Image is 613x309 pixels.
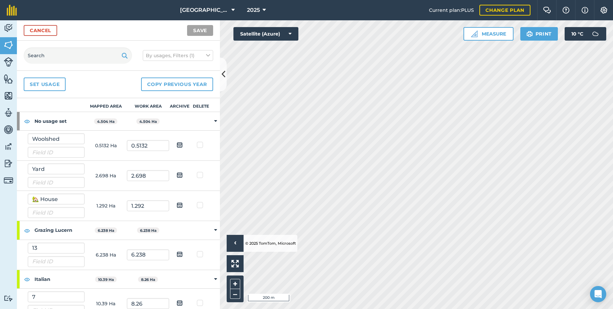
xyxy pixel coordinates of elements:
[233,27,298,41] button: Satellite (Azure)
[24,47,132,64] input: Search
[526,30,533,38] img: svg+xml;base64,PHN2ZyB4bWxucz0iaHR0cDovL3d3dy53My5vcmcvMjAwMC9zdmciIHdpZHRoPSIxOSIgaGVpZ2h0PSIyNC...
[571,27,583,41] span: 10 ° C
[141,277,155,282] strong: 8.26 Ha
[177,201,183,209] img: svg+xml;base64,PHN2ZyB4bWxucz0iaHR0cDovL3d3dy53My5vcmcvMjAwMC9zdmciIHdpZHRoPSIxOCIgaGVpZ2h0PSIyNC...
[479,5,530,16] a: Change plan
[97,119,115,124] strong: 4.504 Ha
[4,91,13,101] img: svg+xml;base64,PHN2ZyB4bWxucz0iaHR0cDovL3d3dy53My5vcmcvMjAwMC9zdmciIHdpZHRoPSI1NiIgaGVpZ2h0PSI2MC...
[141,78,213,91] button: Copy previous year
[7,5,17,16] img: fieldmargin Logo
[463,27,514,41] button: Measure
[429,6,474,14] span: Current plan : PLUS
[589,27,602,41] img: svg+xml;base64,PD94bWwgdmVyc2lvbj0iMS4wIiBlbmNvZGluZz0idXRmLTgiPz4KPCEtLSBHZW5lcmF0b3I6IEFkb2JlIE...
[190,98,212,112] th: Delete
[35,270,85,288] strong: Italian
[85,240,127,270] td: 6.238 Ha
[582,6,588,14] img: svg+xml;base64,PHN2ZyB4bWxucz0iaHR0cDovL3d3dy53My5vcmcvMjAwMC9zdmciIHdpZHRoPSIxNyIgaGVpZ2h0PSIxNy...
[28,147,85,158] input: Field ID
[562,7,570,14] img: A question mark icon
[28,177,85,188] input: Field ID
[143,50,213,61] button: By usages, Filters (1)
[234,239,236,248] span: ›
[565,27,606,41] button: 10 °C
[4,108,13,118] img: svg+xml;base64,PD94bWwgdmVyc2lvbj0iMS4wIiBlbmNvZGluZz0idXRmLTgiPz4KPCEtLSBHZW5lcmF0b3I6IEFkb2JlIE...
[590,286,606,302] div: Open Intercom Messenger
[230,289,240,299] button: –
[187,25,213,36] button: Save
[121,51,128,60] img: svg+xml;base64,PHN2ZyB4bWxucz0iaHR0cDovL3d3dy53My5vcmcvMjAwMC9zdmciIHdpZHRoPSIxOSIgaGVpZ2h0PSIyNC...
[177,250,183,258] img: svg+xml;base64,PHN2ZyB4bWxucz0iaHR0cDovL3d3dy53My5vcmcvMjAwMC9zdmciIHdpZHRoPSIxOCIgaGVpZ2h0PSIyNC...
[231,260,239,267] img: Four arrows, one pointing top left, one top right, one bottom right and the last bottom left
[24,226,30,235] img: svg+xml;base64,PHN2ZyB4bWxucz0iaHR0cDovL3d3dy53My5vcmcvMjAwMC9zdmciIHdpZHRoPSIxOCIgaGVpZ2h0PSIyNC...
[85,131,127,161] td: 0.5132 Ha
[28,207,85,218] input: Field ID
[543,7,551,14] img: Two speech bubbles overlapping with the left bubble in the forefront
[35,112,85,130] strong: No usage set
[4,295,13,302] img: svg+xml;base64,PD94bWwgdmVyc2lvbj0iMS4wIiBlbmNvZGluZz0idXRmLTgiPz4KPCEtLSBHZW5lcmF0b3I6IEFkb2JlIE...
[85,98,127,112] th: Mapped area
[4,57,13,67] img: svg+xml;base64,PD94bWwgdmVyc2lvbj0iMS4wIiBlbmNvZGluZz0idXRmLTgiPz4KPCEtLSBHZW5lcmF0b3I6IEFkb2JlIE...
[177,299,183,307] img: svg+xml;base64,PHN2ZyB4bWxucz0iaHR0cDovL3d3dy53My5vcmcvMjAwMC9zdmciIHdpZHRoPSIxOCIgaGVpZ2h0PSIyNC...
[4,23,13,33] img: svg+xml;base64,PD94bWwgdmVyc2lvbj0iMS4wIiBlbmNvZGluZz0idXRmLTgiPz4KPCEtLSBHZW5lcmF0b3I6IEFkb2JlIE...
[169,98,190,112] th: Archive
[177,171,183,179] img: svg+xml;base64,PHN2ZyB4bWxucz0iaHR0cDovL3d3dy53My5vcmcvMjAwMC9zdmciIHdpZHRoPSIxOCIgaGVpZ2h0PSIyNC...
[4,40,13,50] img: svg+xml;base64,PHN2ZyB4bWxucz0iaHR0cDovL3d3dy53My5vcmcvMjAwMC9zdmciIHdpZHRoPSI1NiIgaGVpZ2h0PSI2MC...
[24,117,30,125] img: svg+xml;base64,PHN2ZyB4bWxucz0iaHR0cDovL3d3dy53My5vcmcvMjAwMC9zdmciIHdpZHRoPSIxOCIgaGVpZ2h0PSIyNC...
[247,6,260,14] span: 2025
[4,158,13,169] img: svg+xml;base64,PD94bWwgdmVyc2lvbj0iMS4wIiBlbmNvZGluZz0idXRmLTgiPz4KPCEtLSBHZW5lcmF0b3I6IEFkb2JlIE...
[24,25,57,36] a: Cancel
[177,141,183,149] img: svg+xml;base64,PHN2ZyB4bWxucz0iaHR0cDovL3d3dy53My5vcmcvMjAwMC9zdmciIHdpZHRoPSIxOCIgaGVpZ2h0PSIyNC...
[24,275,30,283] img: svg+xml;base64,PHN2ZyB4bWxucz0iaHR0cDovL3d3dy53My5vcmcvMjAwMC9zdmciIHdpZHRoPSIxOCIgaGVpZ2h0PSIyNC...
[35,221,85,239] strong: Grazing Lucern
[85,161,127,191] td: 2.698 Ha
[244,235,296,252] li: © 2025 TomTom, Microsoft
[4,141,13,152] img: svg+xml;base64,PD94bWwgdmVyc2lvbj0iMS4wIiBlbmNvZGluZz0idXRmLTgiPz4KPCEtLSBHZW5lcmF0b3I6IEFkb2JlIE...
[600,7,608,14] img: A cog icon
[4,176,13,185] img: svg+xml;base64,PD94bWwgdmVyc2lvbj0iMS4wIiBlbmNvZGluZz0idXRmLTgiPz4KPCEtLSBHZW5lcmF0b3I6IEFkb2JlIE...
[180,6,229,14] span: [GEOGRAPHIC_DATA]
[98,277,114,282] strong: 10.39 Ha
[28,256,85,267] input: Field ID
[85,191,127,221] td: 1.292 Ha
[127,98,169,112] th: Work area
[140,228,157,233] strong: 6.238 Ha
[4,125,13,135] img: svg+xml;base64,PD94bWwgdmVyc2lvbj0iMS4wIiBlbmNvZGluZz0idXRmLTgiPz4KPCEtLSBHZW5lcmF0b3I6IEFkb2JlIE...
[139,119,157,124] strong: 4.504 Ha
[227,235,244,252] button: ›
[230,279,240,289] button: +
[520,27,558,41] button: Print
[4,74,13,84] img: svg+xml;base64,PHN2ZyB4bWxucz0iaHR0cDovL3d3dy53My5vcmcvMjAwMC9zdmciIHdpZHRoPSI1NiIgaGVpZ2h0PSI2MC...
[471,30,478,37] img: Ruler icon
[24,78,66,91] a: Set usage
[98,228,114,233] strong: 6.238 Ha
